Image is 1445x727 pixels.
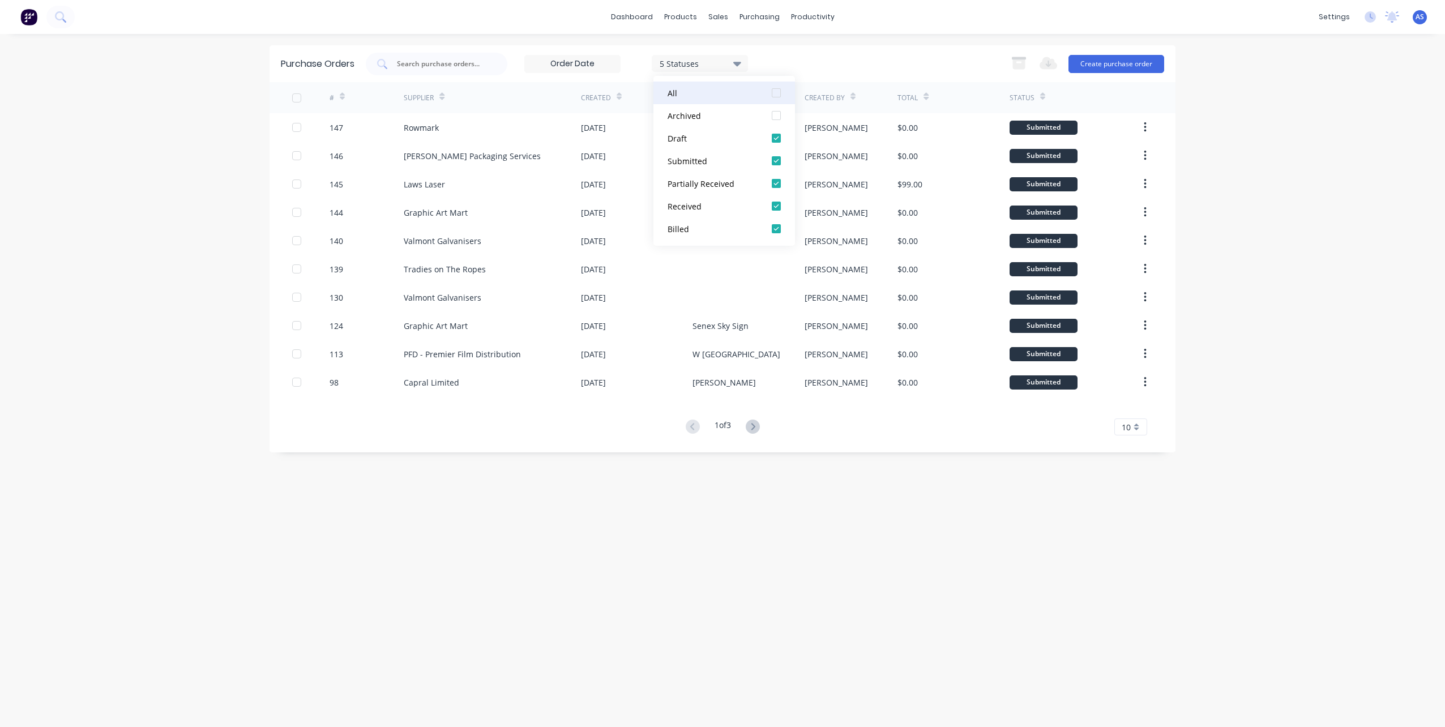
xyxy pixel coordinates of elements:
[805,320,868,332] div: [PERSON_NAME]
[605,8,659,25] a: dashboard
[581,122,606,134] div: [DATE]
[653,217,795,240] button: Billed
[404,150,541,162] div: [PERSON_NAME] Packaging Services
[668,178,758,190] div: Partially Received
[20,8,37,25] img: Factory
[581,235,606,247] div: [DATE]
[805,263,868,275] div: [PERSON_NAME]
[897,150,918,162] div: $0.00
[897,348,918,360] div: $0.00
[1313,8,1356,25] div: settings
[897,263,918,275] div: $0.00
[1010,149,1078,163] div: Submitted
[581,377,606,388] div: [DATE]
[653,82,795,104] button: All
[330,150,343,162] div: 146
[581,150,606,162] div: [DATE]
[1010,347,1078,361] div: Submitted
[805,348,868,360] div: [PERSON_NAME]
[653,127,795,149] button: Draft
[581,207,606,219] div: [DATE]
[404,292,481,303] div: Valmont Galvanisers
[1010,262,1078,276] div: Submitted
[668,155,758,167] div: Submitted
[581,292,606,303] div: [DATE]
[1010,290,1078,305] div: Submitted
[805,178,868,190] div: [PERSON_NAME]
[330,93,334,103] div: #
[404,377,459,388] div: Capral Limited
[404,235,481,247] div: Valmont Galvanisers
[1416,12,1424,22] span: AS
[805,93,845,103] div: Created By
[581,178,606,190] div: [DATE]
[653,149,795,172] button: Submitted
[668,110,758,122] div: Archived
[330,292,343,303] div: 130
[1010,375,1078,390] div: Submitted
[897,235,918,247] div: $0.00
[1010,206,1078,220] div: Submitted
[897,122,918,134] div: $0.00
[330,122,343,134] div: 147
[897,207,918,219] div: $0.00
[734,8,785,25] div: purchasing
[330,263,343,275] div: 139
[653,104,795,127] button: Archived
[581,320,606,332] div: [DATE]
[715,419,731,435] div: 1 of 3
[668,223,758,235] div: Billed
[897,93,918,103] div: Total
[785,8,840,25] div: productivity
[668,87,758,99] div: All
[1010,93,1034,103] div: Status
[1068,55,1164,73] button: Create purchase order
[404,178,445,190] div: Laws Laser
[897,292,918,303] div: $0.00
[1010,121,1078,135] div: Submitted
[404,348,521,360] div: PFD - Premier Film Distribution
[330,235,343,247] div: 140
[581,348,606,360] div: [DATE]
[581,93,611,103] div: Created
[897,178,922,190] div: $99.00
[330,348,343,360] div: 113
[805,377,868,388] div: [PERSON_NAME]
[692,320,749,332] div: Senex Sky Sign
[668,132,758,144] div: Draft
[404,207,468,219] div: Graphic Art Mart
[805,292,868,303] div: [PERSON_NAME]
[653,195,795,217] button: Received
[692,377,756,388] div: [PERSON_NAME]
[805,150,868,162] div: [PERSON_NAME]
[668,200,758,212] div: Received
[805,122,868,134] div: [PERSON_NAME]
[1010,177,1078,191] div: Submitted
[1010,319,1078,333] div: Submitted
[330,377,339,388] div: 98
[660,57,741,69] div: 5 Statuses
[281,57,354,71] div: Purchase Orders
[404,122,439,134] div: Rowmark
[703,8,734,25] div: sales
[396,58,490,70] input: Search purchase orders...
[330,320,343,332] div: 124
[805,207,868,219] div: [PERSON_NAME]
[581,263,606,275] div: [DATE]
[1010,234,1078,248] div: Submitted
[404,93,434,103] div: Supplier
[692,348,780,360] div: W [GEOGRAPHIC_DATA]
[404,320,468,332] div: Graphic Art Mart
[653,172,795,195] button: Partially Received
[525,55,620,72] input: Order Date
[897,320,918,332] div: $0.00
[897,377,918,388] div: $0.00
[404,263,486,275] div: Tradies on The Ropes
[1122,421,1131,433] span: 10
[659,8,703,25] div: products
[805,235,868,247] div: [PERSON_NAME]
[330,178,343,190] div: 145
[330,207,343,219] div: 144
